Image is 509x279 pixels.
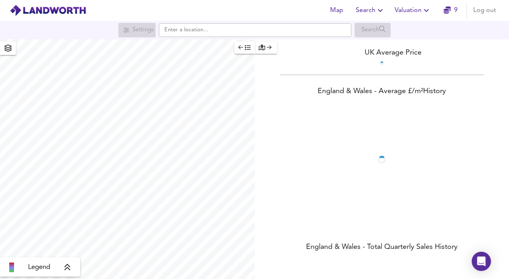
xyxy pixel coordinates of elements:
input: Enter a location... [159,23,351,37]
span: Map [327,5,346,16]
button: 9 [438,2,463,18]
button: Valuation [391,2,434,18]
a: 9 [444,5,458,16]
img: logo [10,4,86,16]
span: Search [356,5,385,16]
div: Open Intercom Messenger [472,252,491,271]
span: Legend [28,263,50,272]
span: Log out [473,5,496,16]
button: Search [353,2,388,18]
button: Log out [470,2,499,18]
span: Valuation [395,5,431,16]
div: Search for a location first or explore the map [355,23,391,37]
button: Map [324,2,349,18]
div: Search for a location first or explore the map [118,23,156,37]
